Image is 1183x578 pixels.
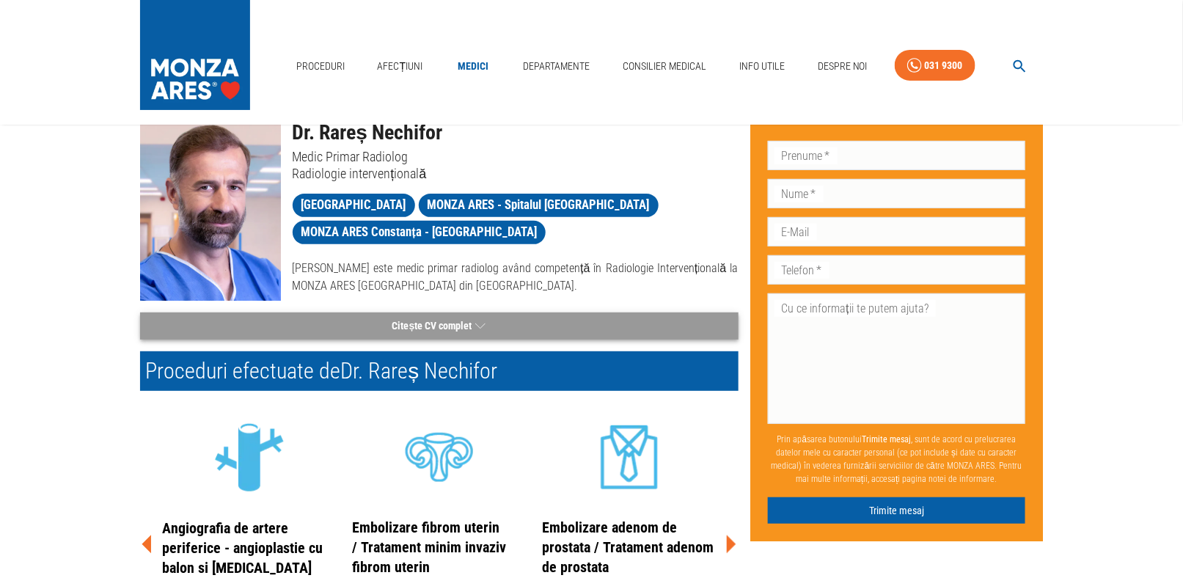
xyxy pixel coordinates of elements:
[293,165,739,182] p: Radiologie intervențională
[812,51,873,81] a: Despre Noi
[617,51,712,81] a: Consilier Medical
[293,221,546,244] a: MONZA ARES Constanța - [GEOGRAPHIC_DATA]
[518,51,596,81] a: Departamente
[542,519,714,576] a: Embolizare adenom de prostata / Tratament adenom de prostata
[895,50,975,81] a: 031 9300
[290,51,351,81] a: Proceduri
[925,56,963,75] div: 031 9300
[352,519,506,576] a: Embolizare fibrom uterin / Tratament minim invaziv fibrom uterin
[450,51,497,81] a: Medici
[372,51,429,81] a: Afecțiuni
[140,117,281,301] img: Dr. Rareș Nechifor
[293,196,415,214] span: [GEOGRAPHIC_DATA]
[419,194,659,217] a: MONZA ARES - Spitalul [GEOGRAPHIC_DATA]
[768,497,1026,524] button: Trimite mesaj
[293,148,739,165] p: Medic Primar Radiolog
[862,434,911,445] b: Trimite mesaj
[293,223,546,241] span: MONZA ARES Constanța - [GEOGRAPHIC_DATA]
[293,260,739,295] p: [PERSON_NAME] este medic primar radiolog având competență în Radiologie Intervențională la MONZA ...
[293,117,739,148] h1: Dr. Rareș Nechifor
[733,51,791,81] a: Info Utile
[140,312,739,340] button: Citește CV complet
[293,194,415,217] a: [GEOGRAPHIC_DATA]
[140,351,739,391] h2: Proceduri efectuate de Dr. Rareș Nechifor
[768,427,1026,491] p: Prin apăsarea butonului , sunt de acord cu prelucrarea datelor mele cu caracter personal (ce pot ...
[419,196,659,214] span: MONZA ARES - Spitalul [GEOGRAPHIC_DATA]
